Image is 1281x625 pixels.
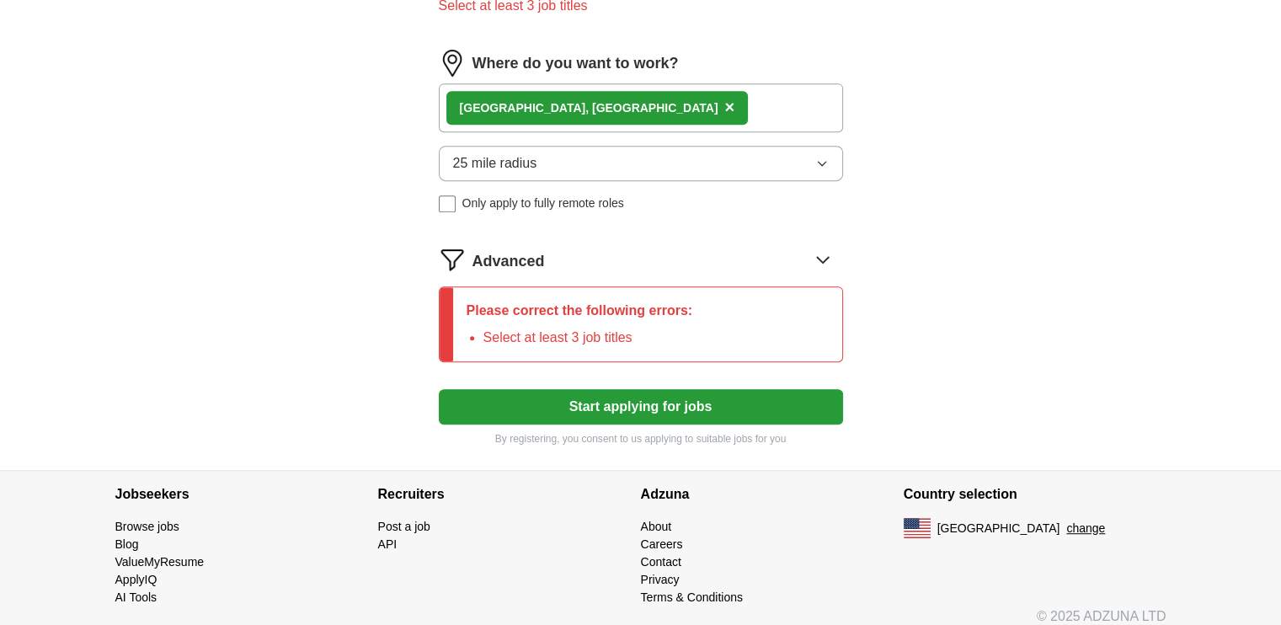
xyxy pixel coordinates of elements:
[378,537,398,551] a: API
[460,101,586,115] strong: [GEOGRAPHIC_DATA]
[439,195,456,212] input: Only apply to fully remote roles
[115,537,139,551] a: Blog
[904,471,1166,518] h4: Country selection
[115,573,157,586] a: ApplyIQ
[641,520,672,533] a: About
[904,518,931,538] img: US flag
[439,246,466,273] img: filter
[439,431,843,446] p: By registering, you consent to us applying to suitable jobs for you
[472,250,545,273] span: Advanced
[115,555,205,569] a: ValueMyResume
[937,520,1060,537] span: [GEOGRAPHIC_DATA]
[378,520,430,533] a: Post a job
[472,52,679,75] label: Where do you want to work?
[641,573,680,586] a: Privacy
[641,537,683,551] a: Careers
[439,50,466,77] img: location.png
[724,95,734,120] button: ×
[115,520,179,533] a: Browse jobs
[467,301,693,321] p: Please correct the following errors:
[641,590,743,604] a: Terms & Conditions
[641,555,681,569] a: Contact
[483,328,693,348] li: Select at least 3 job titles
[439,146,843,181] button: 25 mile radius
[462,195,624,212] span: Only apply to fully remote roles
[724,98,734,116] span: ×
[439,389,843,425] button: Start applying for jobs
[1066,520,1105,537] button: change
[460,99,718,117] div: , [GEOGRAPHIC_DATA]
[115,590,157,604] a: AI Tools
[453,153,537,174] span: 25 mile radius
